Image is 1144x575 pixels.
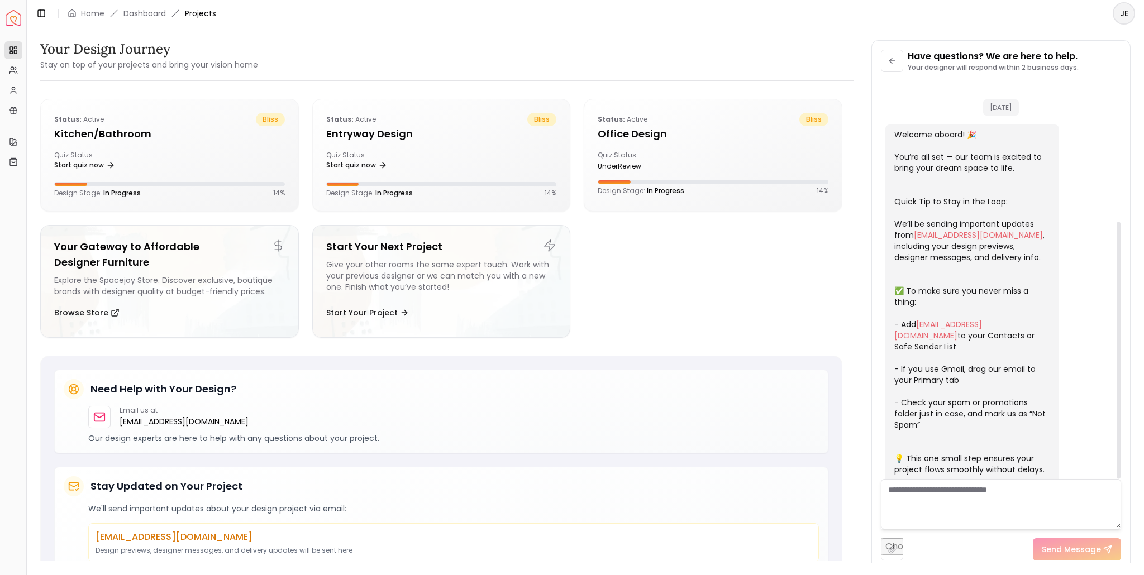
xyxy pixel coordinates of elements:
a: Spacejoy [6,10,21,26]
a: Start Your Next ProjectGive your other rooms the same expert touch. Work with your previous desig... [312,225,571,338]
small: Stay on top of your projects and bring your vision home [40,59,258,70]
p: Our design experts are here to help with any questions about your project. [88,433,819,444]
b: Status: [54,114,82,124]
h5: Stay Updated on Your Project [90,478,242,494]
h3: Your Design Journey [40,40,258,58]
span: In Progress [103,188,141,198]
span: JE [1114,3,1134,23]
p: Design Stage: [54,189,141,198]
span: In Progress [647,186,684,195]
a: Start quiz now [54,157,115,173]
nav: breadcrumb [68,8,216,19]
div: Quiz Status: [54,151,165,173]
b: Status: [326,114,354,124]
div: Give your other rooms the same expert touch. Work with your previous designer or we can match you... [326,259,557,297]
span: [DATE] [983,99,1019,116]
div: Explore the Spacejoy Store. Discover exclusive, boutique brands with designer quality at budget-f... [54,275,285,297]
p: We'll send important updates about your design project via email: [88,503,819,514]
button: Start Your Project [326,301,409,324]
button: JE [1113,2,1135,25]
p: 14 % [817,186,828,195]
p: active [54,113,104,126]
h5: Need Help with Your Design? [90,381,236,397]
h5: Office design [598,126,828,142]
div: Quiz Status: [598,151,708,171]
span: bliss [256,113,285,126]
p: Design previews, designer messages, and delivery updates will be sent here [96,546,812,555]
div: Quiz Status: [326,151,437,173]
p: active [598,113,647,126]
a: Dashboard [123,8,166,19]
p: Have questions? We are here to help. [908,50,1079,63]
p: Design Stage: [598,186,684,195]
h5: Start Your Next Project [326,239,557,255]
a: Your Gateway to Affordable Designer FurnitureExplore the Spacejoy Store. Discover exclusive, bout... [40,225,299,338]
a: [EMAIL_ADDRESS][DOMAIN_NAME] [120,415,249,428]
p: [EMAIL_ADDRESS][DOMAIN_NAME] [96,530,812,544]
span: Projects [185,8,216,19]
h5: Your Gateway to Affordable Designer Furniture [54,239,285,270]
p: Your designer will respond within 2 business days. [908,63,1079,72]
span: bliss [527,113,556,126]
button: Browse Store [54,301,120,324]
p: 14 % [545,189,556,198]
a: Start quiz now [326,157,387,173]
p: Design Stage: [326,189,413,198]
h5: Kitchen/Bathroom [54,126,285,142]
h5: entryway design [326,126,557,142]
a: Home [81,8,104,19]
a: [EMAIL_ADDRESS][DOMAIN_NAME] [894,319,982,341]
div: underReview [598,162,708,171]
a: [EMAIL_ADDRESS][DOMAIN_NAME] [914,229,1043,241]
p: active [326,113,376,126]
img: Spacejoy Logo [6,10,21,26]
p: 14 % [273,189,285,198]
b: Status: [598,114,625,124]
span: In Progress [375,188,413,198]
span: bliss [799,113,828,126]
p: Email us at [120,406,249,415]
